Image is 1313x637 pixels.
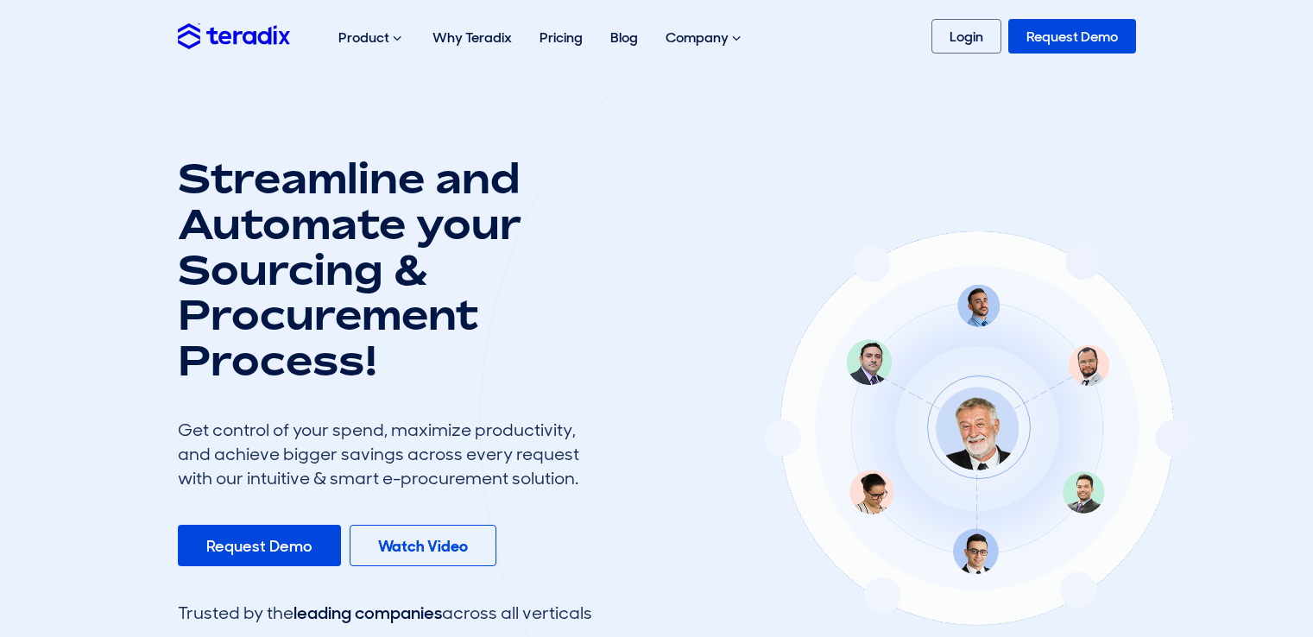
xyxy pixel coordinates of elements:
[652,10,758,66] div: Company
[178,23,290,48] img: Teradix logo
[597,10,652,65] a: Blog
[350,525,496,566] a: Watch Video
[419,10,526,65] a: Why Teradix
[378,536,468,557] b: Watch Video
[1008,19,1136,54] a: Request Demo
[178,418,592,490] div: Get control of your spend, maximize productivity, and achieve bigger savings across every request...
[178,155,592,383] h1: Streamline and Automate your Sourcing & Procurement Process!
[325,10,419,66] div: Product
[178,525,341,566] a: Request Demo
[294,602,442,624] span: leading companies
[931,19,1001,54] a: Login
[178,601,592,625] div: Trusted by the across all verticals
[526,10,597,65] a: Pricing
